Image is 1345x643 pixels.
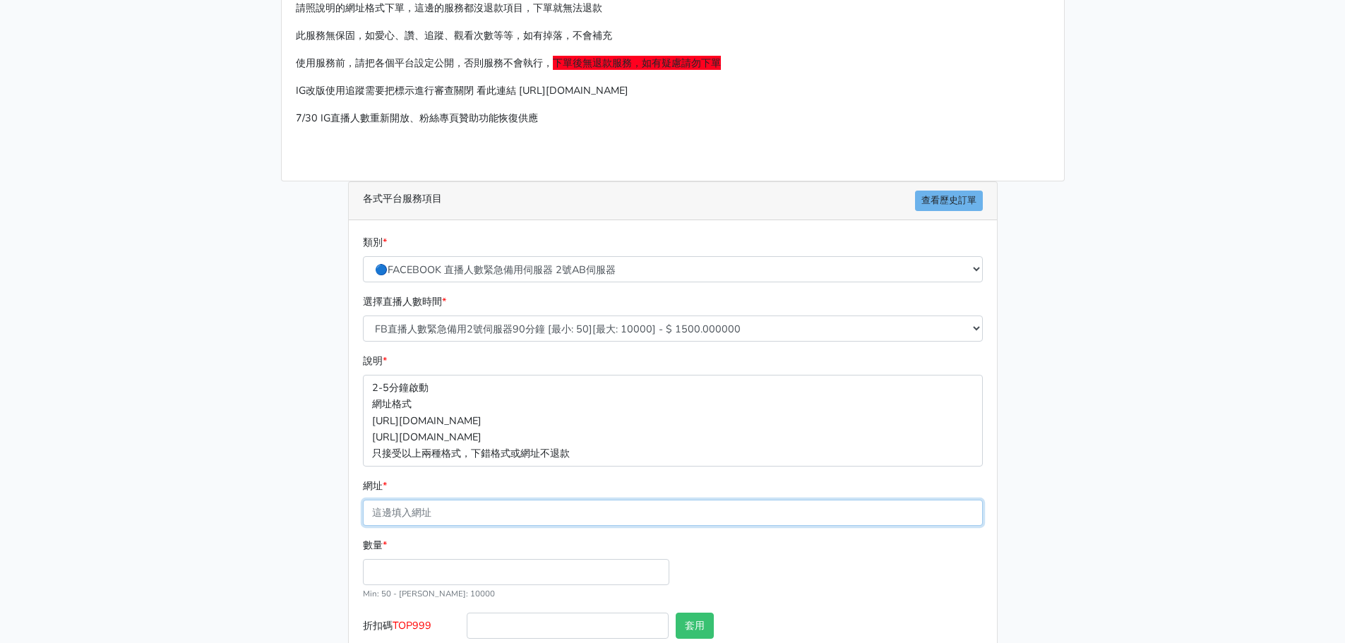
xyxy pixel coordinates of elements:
[915,191,983,211] a: 查看歷史訂單
[363,588,495,599] small: Min: 50 - [PERSON_NAME]: 10000
[296,28,1050,44] p: 此服務無保固，如愛心、讚、追蹤、觀看次數等等，如有掉落，不會補充
[363,375,983,466] p: 2-5分鐘啟動 網址格式 [URL][DOMAIN_NAME] [URL][DOMAIN_NAME] 只接受以上兩種格式，下錯格式或網址不退款
[363,353,387,369] label: 說明
[363,478,387,494] label: 網址
[676,613,714,639] button: 套用
[296,110,1050,126] p: 7/30 IG直播人數重新開放、粉絲專頁贊助功能恢復供應
[296,55,1050,71] p: 使用服務前，請把各個平台設定公開，否則服務不會執行，
[553,56,721,70] span: 下單後無退款服務，如有疑慮請勿下單
[296,83,1050,99] p: IG改版使用追蹤需要把標示進行審查關閉 看此連結 [URL][DOMAIN_NAME]
[363,294,446,310] label: 選擇直播人數時間
[393,618,431,632] span: TOP999
[363,500,983,526] input: 這邊填入網址
[363,537,387,553] label: 數量
[363,234,387,251] label: 類別
[349,182,997,220] div: 各式平台服務項目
